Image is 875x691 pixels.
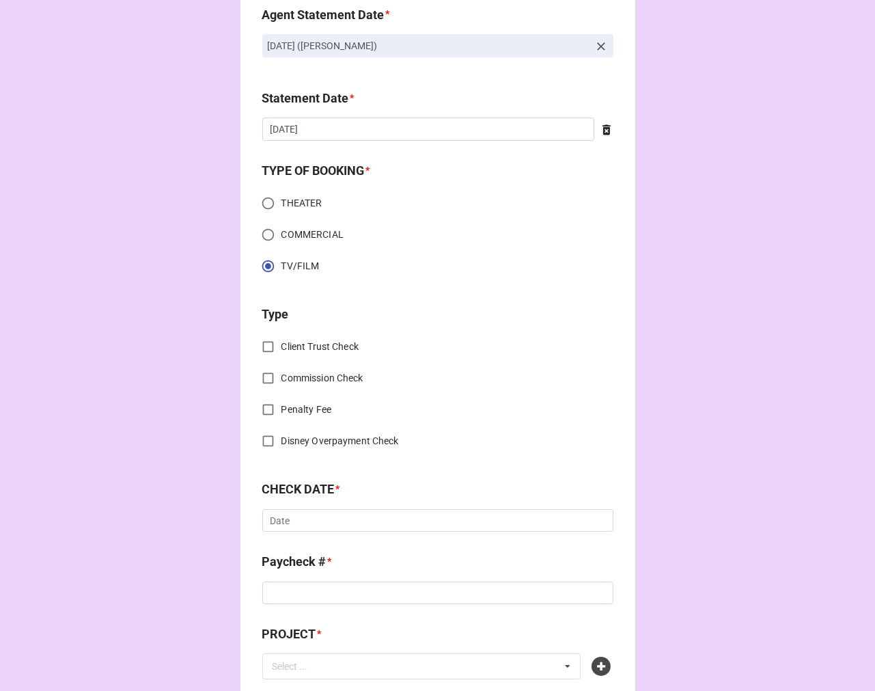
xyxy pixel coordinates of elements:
[262,552,327,571] label: Paycheck #
[281,340,359,354] span: Client Trust Check
[262,480,335,499] label: CHECK DATE
[281,196,322,211] span: THEATER
[268,39,589,53] p: [DATE] ([PERSON_NAME])
[262,305,289,324] label: Type
[281,228,344,242] span: COMMERCIAL
[262,5,385,25] label: Agent Statement Date
[262,625,316,644] label: PROJECT
[262,118,594,141] input: Date
[281,403,331,417] span: Penalty Fee
[281,259,320,273] span: TV/FILM
[281,434,399,448] span: Disney Overpayment Check
[269,659,328,675] div: Select ...
[262,161,365,180] label: TYPE OF BOOKING
[262,509,613,532] input: Date
[281,371,363,385] span: Commission Check
[262,89,349,108] label: Statement Date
